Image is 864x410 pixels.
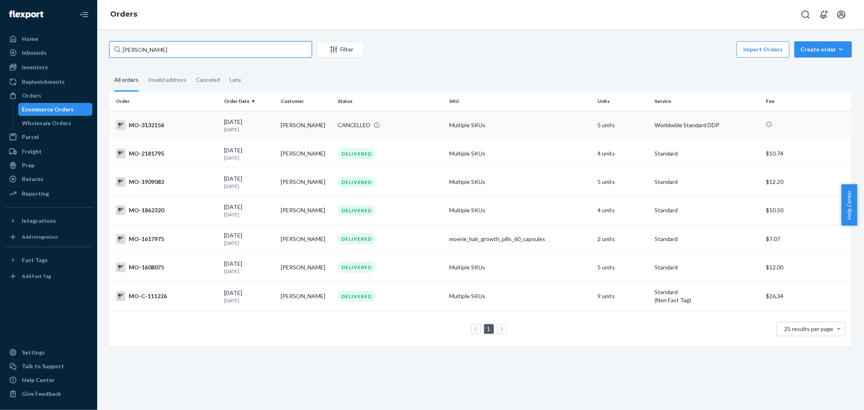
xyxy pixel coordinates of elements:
[277,111,335,139] td: [PERSON_NAME]
[22,63,48,71] div: Inventory
[763,282,852,311] td: $26.34
[595,168,652,196] td: 5 units
[224,289,275,304] div: [DATE]
[116,263,218,272] div: MO-1608075
[22,256,48,264] div: Fast Tags
[230,69,241,90] div: Late
[22,376,55,384] div: Help Center
[109,92,221,111] th: Order
[196,69,220,90] div: Canceled
[736,41,789,58] button: Import Orders
[486,325,492,332] a: Page 1 is your current page
[595,111,652,139] td: 5 units
[76,6,92,23] button: Close Navigation
[5,374,92,387] a: Help Center
[22,119,72,127] div: Wholesale Orders
[22,49,47,57] div: Inbounds
[446,282,595,311] td: Multiple SKUs
[116,234,218,244] div: MO-1617975
[22,105,74,113] div: Ecommerce Orders
[116,149,218,158] div: MO-2181795
[116,177,218,187] div: MO-1909083
[5,159,92,172] a: Prep
[5,346,92,359] a: Settings
[446,196,595,224] td: Multiple SKUs
[224,203,275,218] div: [DATE]
[110,10,137,19] a: Orders
[5,145,92,158] a: Freight
[224,239,275,246] p: [DATE]
[18,117,93,130] a: Wholesale Orders
[338,177,375,188] div: DELIVERED
[763,225,852,253] td: $7.07
[5,32,92,45] a: Home
[798,6,814,23] button: Open Search Box
[338,121,370,129] div: CANCELLED
[224,154,275,161] p: [DATE]
[224,231,275,246] div: [DATE]
[595,282,652,311] td: 9 units
[224,268,275,275] p: [DATE]
[655,235,759,243] p: Standard
[446,92,595,111] th: SKU
[277,168,335,196] td: [PERSON_NAME]
[655,149,759,158] p: Standard
[22,233,58,240] div: Add Integration
[22,217,56,225] div: Integrations
[841,184,857,226] button: Help Center
[595,196,652,224] td: 4 units
[595,139,652,168] td: 4 units
[785,325,834,332] span: 25 results per page
[148,69,186,90] div: Invalid address
[446,111,595,139] td: Multiple SKUs
[763,196,852,224] td: $10.50
[317,41,364,58] button: Filter
[763,168,852,196] td: $12.20
[224,211,275,218] p: [DATE]
[5,130,92,143] a: Parcel
[116,291,218,301] div: MO-C-111226
[22,133,39,141] div: Parcel
[338,148,375,159] div: DELIVERED
[794,41,852,58] button: Create order
[595,92,652,111] th: Units
[5,173,92,186] a: Returns
[22,35,38,43] div: Home
[449,235,591,243] div: moerie_hair_growth_pills_60_capsules
[18,103,93,116] a: Ecommerce Orders
[5,254,92,267] button: Fast Tags
[22,362,64,370] div: Talk to Support
[5,231,92,243] a: Add Integration
[5,46,92,59] a: Inbounds
[224,126,275,133] p: [DATE]
[22,190,49,198] div: Reporting
[338,205,375,216] div: DELIVERED
[800,45,846,53] div: Create order
[22,390,61,398] div: Give Feedback
[109,41,312,58] input: Search orders
[655,288,759,296] p: Standard
[221,92,278,111] th: Order Date
[116,120,218,130] div: MO-3132156
[5,270,92,283] a: Add Fast Tag
[338,262,375,273] div: DELIVERED
[277,196,335,224] td: [PERSON_NAME]
[116,205,218,215] div: MO-1862320
[655,121,759,129] p: Worldwide Standard DDP
[224,260,275,275] div: [DATE]
[446,253,595,282] td: Multiple SKUs
[5,187,92,200] a: Reporting
[22,161,34,169] div: Prep
[338,233,375,244] div: DELIVERED
[655,178,759,186] p: Standard
[5,89,92,102] a: Orders
[22,92,41,100] div: Orders
[114,69,139,92] div: All orders
[5,214,92,227] button: Integrations
[224,183,275,190] p: [DATE]
[5,61,92,74] a: Inventory
[22,348,45,357] div: Settings
[651,92,763,111] th: Service
[22,78,65,86] div: Replenishments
